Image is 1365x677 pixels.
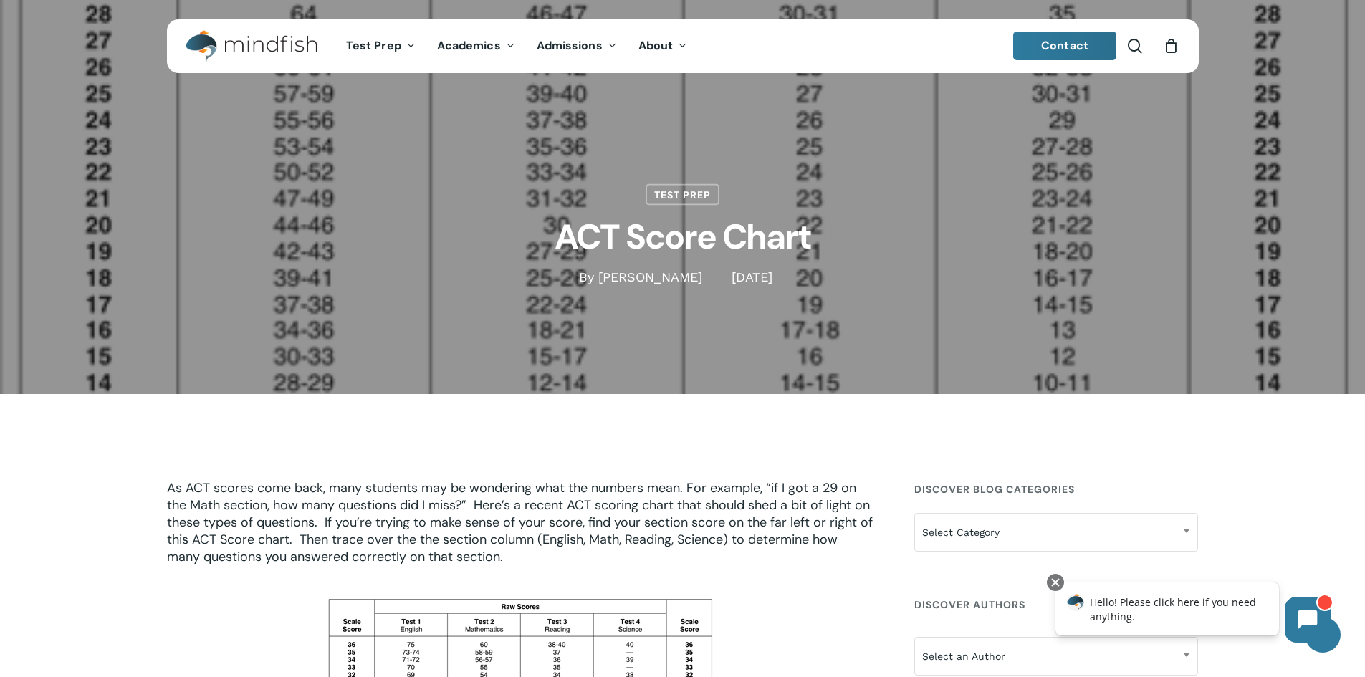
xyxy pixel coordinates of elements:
span: Admissions [537,38,603,53]
a: Contact [1013,32,1116,60]
iframe: Chatbot [1040,571,1345,657]
a: Test Prep [646,184,719,206]
h4: Discover Authors [914,592,1198,618]
span: [DATE] [717,272,787,282]
span: Academics [437,38,501,53]
span: Select Category [915,517,1197,547]
a: Cart [1164,38,1179,54]
a: Academics [426,40,526,52]
nav: Main Menu [335,19,698,73]
a: [PERSON_NAME] [598,269,702,284]
a: Admissions [526,40,628,52]
span: Select an Author [915,641,1197,671]
a: Test Prep [335,40,426,52]
span: Select an Author [914,637,1198,676]
h1: ACT Score Chart [325,206,1041,269]
span: Select Category [914,513,1198,552]
span: By [579,272,594,282]
header: Main Menu [167,19,1199,73]
p: As ACT scores come back, many students may be wondering what the numbers mean. For example, “if I... [167,479,873,585]
span: About [638,38,674,53]
span: Contact [1041,38,1088,53]
h4: Discover Blog Categories [914,476,1198,502]
a: About [628,40,699,52]
span: Test Prep [346,38,401,53]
